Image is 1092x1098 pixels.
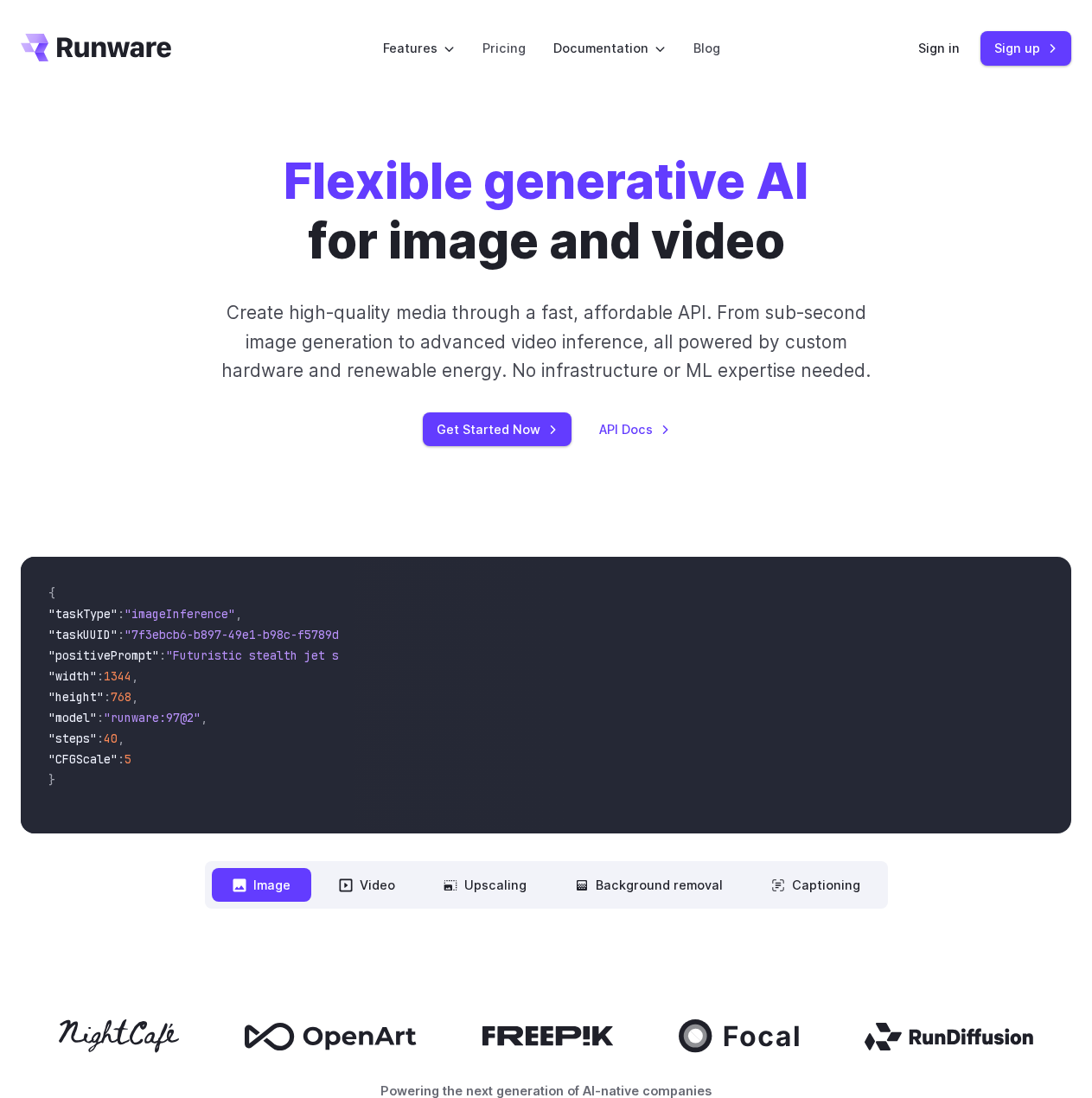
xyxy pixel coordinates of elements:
h1: for image and video [284,152,808,271]
span: } [48,772,55,788]
button: Background removal [554,868,744,902]
span: "taskUUID" [48,627,118,642]
span: "height" [48,689,104,705]
span: 1344 [104,668,131,684]
label: Documentation [553,38,666,58]
a: Pricing [482,38,526,58]
span: , [201,710,208,725]
span: : [104,689,111,705]
a: Sign in [918,38,960,58]
span: "steps" [48,731,97,746]
a: Go to / [21,34,171,61]
span: 5 [125,751,131,767]
span: , [131,689,138,705]
span: : [159,648,166,663]
span: "CFGScale" [48,751,118,767]
a: API Docs [599,419,670,439]
strong: Flexible generative AI [284,151,808,211]
span: "positivePrompt" [48,648,159,663]
p: Create high-quality media through a fast, affordable API. From sub-second image generation to adv... [210,298,883,385]
span: "taskType" [48,606,118,622]
span: "7f3ebcb6-b897-49e1-b98c-f5789d2d40d7" [125,627,387,642]
span: : [97,668,104,684]
span: "model" [48,710,97,725]
span: 40 [104,731,118,746]
button: Captioning [750,868,881,902]
span: "imageInference" [125,606,235,622]
button: Upscaling [423,868,547,902]
span: : [97,731,104,746]
span: : [118,627,125,642]
label: Features [383,38,455,58]
span: , [131,668,138,684]
button: Image [212,868,311,902]
span: { [48,585,55,601]
span: "width" [48,668,97,684]
button: Video [318,868,416,902]
a: Get Started Now [423,412,572,446]
span: : [97,710,104,725]
span: : [118,751,125,767]
span: , [118,731,125,746]
span: 768 [111,689,131,705]
span: "Futuristic stealth jet streaking through a neon-lit cityscape with glowing purple exhaust" [166,648,795,663]
span: : [118,606,125,622]
span: "runware:97@2" [104,710,201,725]
a: Blog [693,38,720,58]
span: , [235,606,242,622]
a: Sign up [980,31,1071,65]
